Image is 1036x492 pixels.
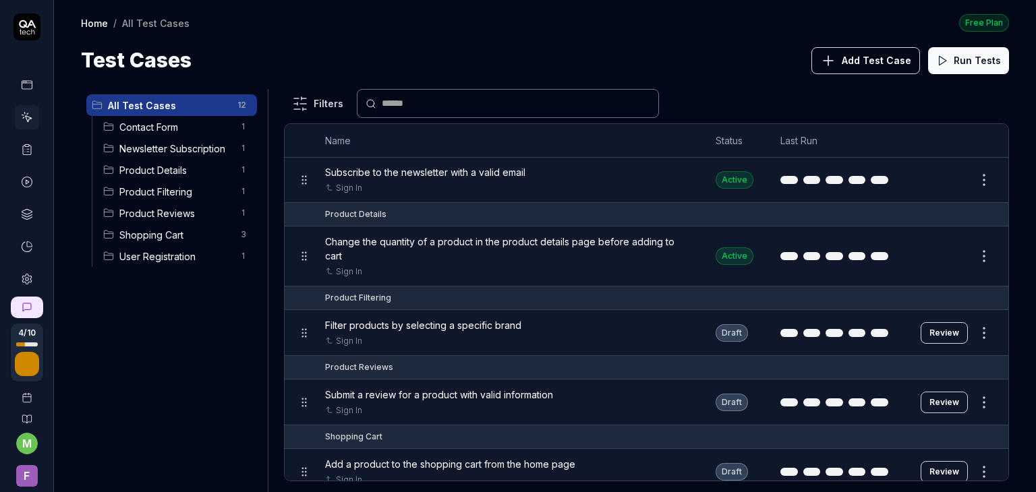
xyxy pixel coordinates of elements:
[235,183,252,199] span: 1
[5,403,48,425] a: Documentation
[119,185,233,199] span: Product Filtering
[119,163,233,177] span: Product Details
[98,116,257,137] div: Drag to reorderContact Form1
[98,159,257,181] div: Drag to reorderProduct Details1
[232,97,252,113] span: 12
[119,249,233,264] span: User Registration
[325,208,386,220] div: Product Details
[325,361,393,373] div: Product Reviews
[16,433,38,454] button: m
[285,157,1008,203] tr: Subscribe to the newsletter with a valid emailSign InActive
[325,165,525,179] span: Subscribe to the newsletter with a valid email
[336,474,362,486] a: Sign In
[235,226,252,243] span: 3
[5,381,48,403] a: Book a call with us
[113,16,117,30] div: /
[842,53,911,67] span: Add Test Case
[767,124,907,158] th: Last Run
[119,206,233,220] span: Product Reviews
[921,461,968,483] button: Review
[285,310,1008,356] tr: Filter products by selecting a specific brandSign InDraftReview
[325,235,689,263] span: Change the quantity of a product in the product details page before adding to cart
[921,392,968,413] button: Review
[716,394,748,411] div: Draft
[336,266,362,278] a: Sign In
[119,120,233,134] span: Contact Form
[325,457,575,471] span: Add a product to the shopping cart from the home page
[18,329,36,337] span: 4 / 10
[811,47,920,74] button: Add Test Case
[235,162,252,178] span: 1
[959,13,1009,32] button: Free Plan
[959,14,1009,32] div: Free Plan
[11,297,43,318] a: New conversation
[336,404,362,417] a: Sign In
[98,202,257,224] div: Drag to reorderProduct Reviews1
[81,16,108,30] a: Home
[716,247,753,265] div: Active
[119,142,233,156] span: Newsletter Subscription
[235,119,252,135] span: 1
[235,140,252,156] span: 1
[98,245,257,267] div: Drag to reorderUser Registration1
[98,137,257,159] div: Drag to reorderNewsletter Subscription1
[716,324,748,342] div: Draft
[285,379,1008,425] tr: Submit a review for a product with valid informationSign InDraftReview
[5,454,48,489] button: F
[716,171,753,189] div: Active
[285,226,1008,286] tr: Change the quantity of a product in the product details page before adding to cartSign InActive
[716,463,748,481] div: Draft
[235,248,252,264] span: 1
[325,388,553,402] span: Submit a review for a product with valid information
[336,335,362,347] a: Sign In
[325,292,391,304] div: Product Filtering
[98,224,257,245] div: Drag to reorderShopping Cart3
[312,124,702,158] th: Name
[325,318,521,332] span: Filter products by selecting a specific brand
[98,181,257,202] div: Drag to reorderProduct Filtering1
[235,205,252,221] span: 1
[108,98,229,113] span: All Test Cases
[325,431,382,443] div: Shopping Cart
[702,124,767,158] th: Status
[336,182,362,194] a: Sign In
[122,16,190,30] div: All Test Cases
[928,47,1009,74] button: Run Tests
[81,45,192,75] h1: Test Cases
[284,90,351,117] button: Filters
[16,465,38,487] span: F
[921,322,968,344] button: Review
[119,228,233,242] span: Shopping Cart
